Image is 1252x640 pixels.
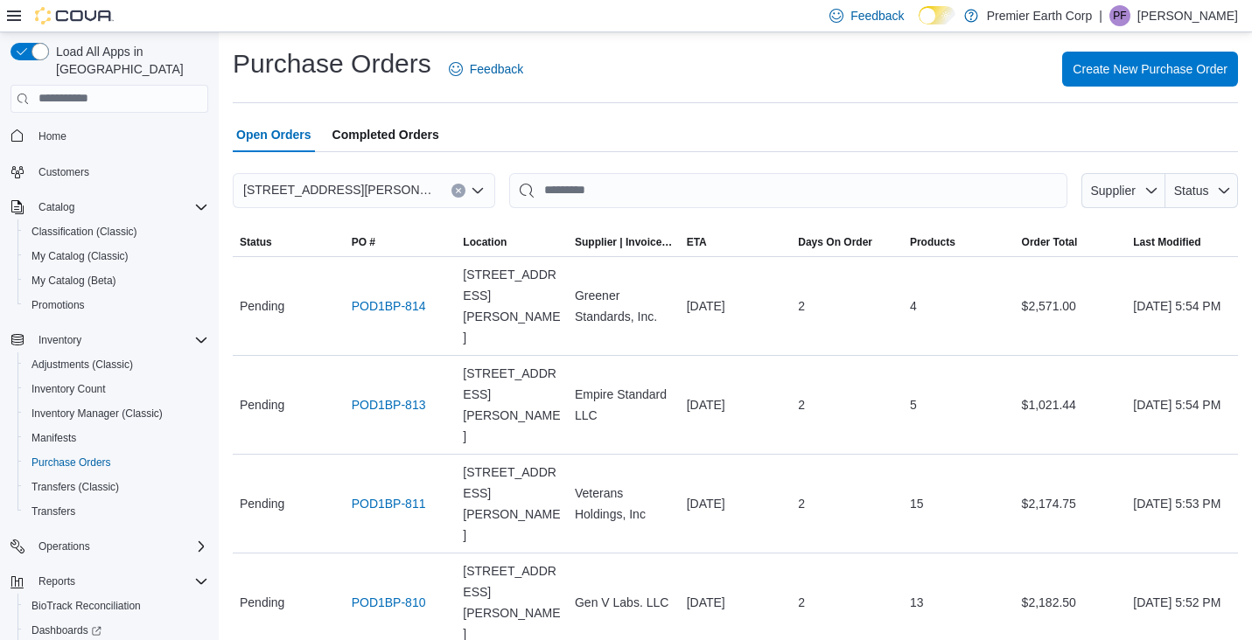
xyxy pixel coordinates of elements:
span: Home [38,129,66,143]
button: Status [233,228,345,256]
button: Order Total [1015,228,1127,256]
h1: Purchase Orders [233,46,431,81]
span: My Catalog (Beta) [31,274,116,288]
div: [DATE] [680,486,792,521]
span: Reports [31,571,208,592]
span: Pending [240,296,284,317]
span: PF [1113,5,1126,26]
button: Clear input [451,184,465,198]
span: Create New Purchase Order [1073,60,1228,78]
span: My Catalog (Classic) [31,249,129,263]
span: My Catalog (Classic) [24,246,208,267]
a: Feedback [442,52,530,87]
a: Classification (Classic) [24,221,144,242]
button: Inventory Count [17,377,215,401]
button: Days On Order [791,228,903,256]
span: Catalog [31,197,208,218]
div: [DATE] 5:53 PM [1126,486,1238,521]
div: Veterans Holdings, Inc [568,476,680,532]
span: Load All Apps in [GEOGRAPHIC_DATA] [49,43,208,78]
button: Supplier | Invoice Number [568,228,680,256]
a: Promotions [24,295,92,316]
a: Home [31,126,73,147]
a: POD1BP-814 [352,296,426,317]
div: [DATE] 5:54 PM [1126,289,1238,323]
a: POD1BP-811 [352,493,426,514]
span: Dark Mode [919,24,920,25]
span: Transfers (Classic) [24,477,208,497]
button: Inventory [31,330,88,351]
div: [DATE] [680,387,792,422]
button: BioTrack Reconciliation [17,594,215,618]
span: Inventory [38,333,81,347]
div: [DATE] [680,585,792,620]
button: Transfers (Classic) [17,475,215,499]
span: [STREET_ADDRESS][PERSON_NAME] [463,363,561,447]
div: [DATE] 5:54 PM [1126,387,1238,422]
div: Greener Standards, Inc. [568,278,680,334]
span: Promotions [31,298,85,312]
span: Transfers [24,501,208,522]
span: Manifests [24,428,208,449]
div: [DATE] 5:52 PM [1126,585,1238,620]
button: Supplier [1081,173,1165,208]
span: Feedback [470,60,523,78]
a: Manifests [24,428,83,449]
div: $1,021.44 [1015,387,1127,422]
div: Location [463,235,507,249]
button: Operations [31,536,97,557]
div: Empire Standard LLC [568,377,680,433]
span: 15 [910,493,924,514]
span: PO # [352,235,375,249]
div: [DATE] [680,289,792,323]
button: Manifests [17,426,215,450]
a: Inventory Count [24,379,113,400]
button: Operations [3,534,215,559]
a: Transfers (Classic) [24,477,126,497]
span: Transfers [31,504,75,518]
p: | [1099,5,1102,26]
span: Adjustments (Classic) [31,358,133,372]
a: POD1BP-810 [352,592,426,613]
span: Supplier | Invoice Number [575,235,673,249]
span: Classification (Classic) [31,225,137,239]
p: [PERSON_NAME] [1137,5,1238,26]
span: Order Total [1022,235,1078,249]
span: Operations [38,539,90,553]
span: Status [1174,184,1209,198]
input: Dark Mode [919,6,955,24]
button: Status [1165,173,1238,208]
span: Last Modified [1133,235,1200,249]
button: Reports [31,571,82,592]
a: Transfers [24,501,82,522]
span: BioTrack Reconciliation [24,595,208,616]
span: Supplier [1091,184,1136,198]
span: Purchase Orders [31,456,111,470]
button: PO # [345,228,457,256]
span: Inventory [31,330,208,351]
button: Purchase Orders [17,450,215,475]
button: Classification (Classic) [17,219,215,244]
span: Purchase Orders [24,452,208,473]
span: Status [240,235,272,249]
button: Adjustments (Classic) [17,352,215,377]
div: $2,571.00 [1015,289,1127,323]
span: Transfers (Classic) [31,480,119,494]
span: BioTrack Reconciliation [31,599,141,613]
a: Adjustments (Classic) [24,354,140,375]
span: Classification (Classic) [24,221,208,242]
button: Promotions [17,293,215,317]
a: My Catalog (Beta) [24,270,123,291]
span: My Catalog (Beta) [24,270,208,291]
span: Operations [31,536,208,557]
p: Premier Earth Corp [987,5,1093,26]
span: Completed Orders [332,117,439,152]
div: $2,182.50 [1015,585,1127,620]
span: 13 [910,592,924,613]
span: ETA [687,235,707,249]
span: Home [31,125,208,147]
button: Inventory [3,328,215,352]
button: Customers [3,159,215,184]
a: POD1BP-813 [352,394,426,415]
span: Promotions [24,295,208,316]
